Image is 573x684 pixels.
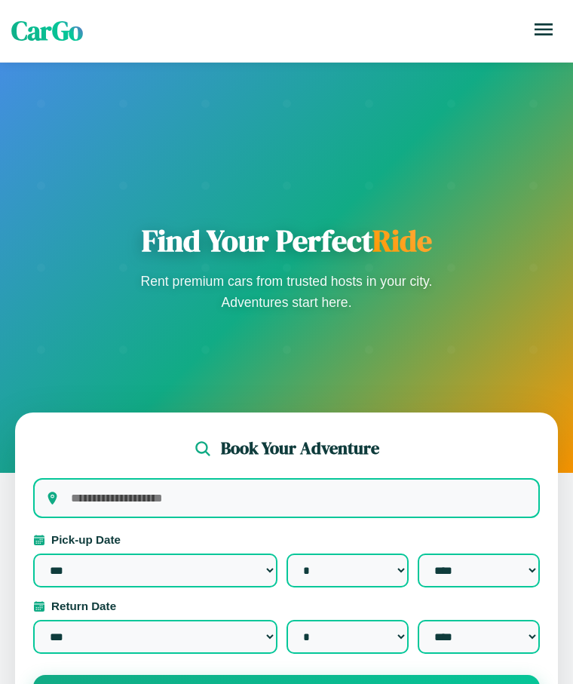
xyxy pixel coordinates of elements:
h1: Find Your Perfect [136,222,437,259]
label: Return Date [33,600,540,612]
h2: Book Your Adventure [221,437,379,460]
p: Rent premium cars from trusted hosts in your city. Adventures start here. [136,271,437,313]
span: CarGo [11,13,83,49]
span: Ride [372,220,432,261]
label: Pick-up Date [33,533,540,546]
